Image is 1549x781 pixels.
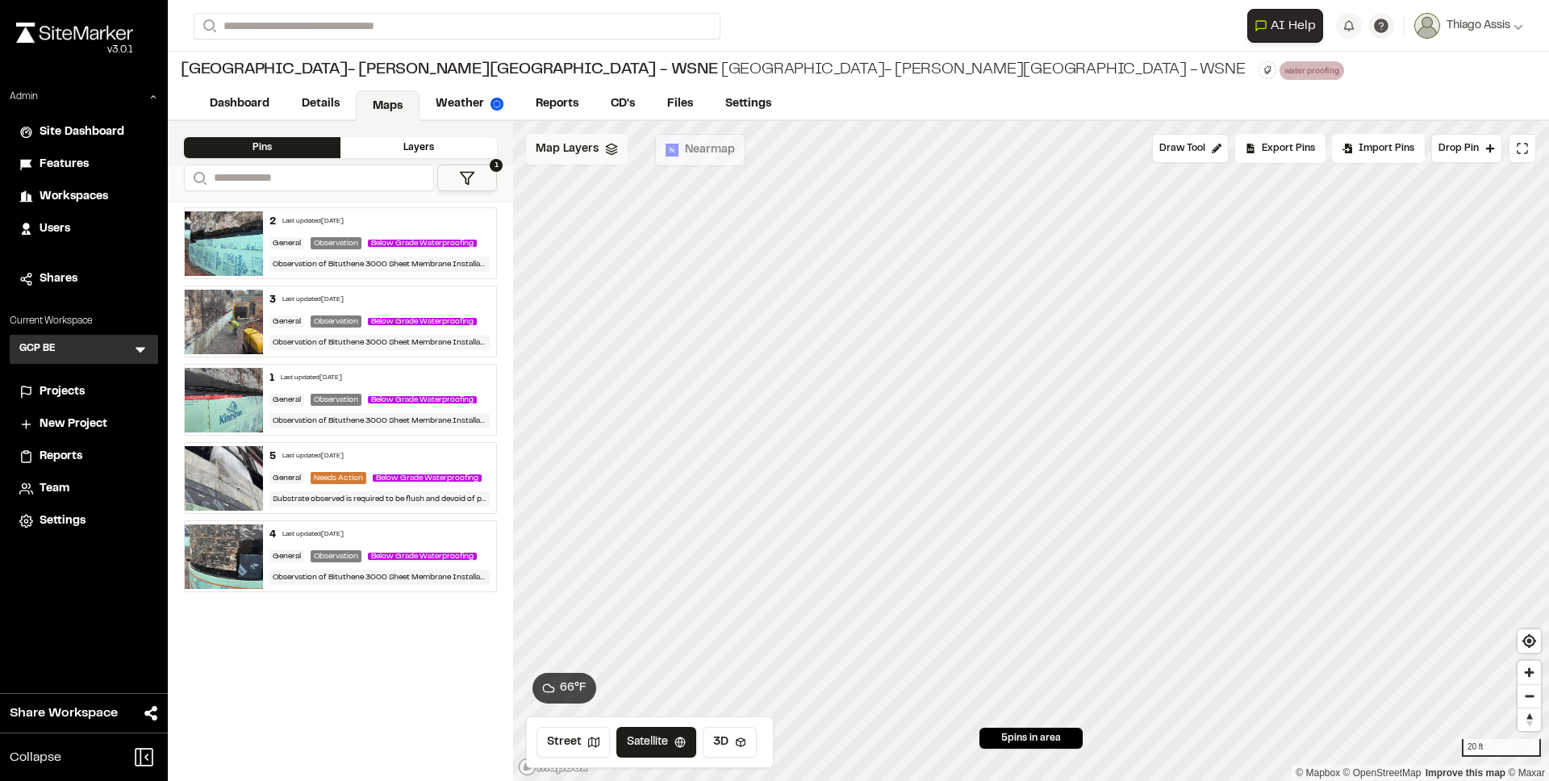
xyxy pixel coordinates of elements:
a: CD's [595,89,651,119]
button: 66°F [532,673,596,704]
button: Reset bearing to north [1518,708,1541,731]
button: Thiago Assis [1414,13,1523,39]
span: Settings [40,512,86,530]
button: Find my location [1518,629,1541,653]
a: Team [19,480,148,498]
div: Oh geez...please don't... [16,43,133,57]
button: Street [537,727,610,758]
div: Last updated [DATE] [282,295,344,305]
span: Import Pins [1359,141,1414,156]
div: 20 ft [1462,739,1541,757]
a: Settings [709,89,787,119]
span: Features [40,156,89,173]
a: Settings [19,512,148,530]
a: Features [19,156,148,173]
span: Users [40,220,70,238]
img: file [185,211,263,276]
span: 5 pins in area [1001,731,1061,745]
div: Observation of Bituthene 3000 Sheet Membrane Installation and backfill. Substrate is to be prepar... [269,335,491,350]
span: Nearmap [685,141,735,159]
div: General [269,472,304,484]
img: precipai.png [491,98,503,111]
div: [GEOGRAPHIC_DATA]- [PERSON_NAME][GEOGRAPHIC_DATA] - WSNE [181,58,1246,82]
div: Last updated [DATE] [282,217,344,227]
div: Import Pins into your project [1332,134,1425,163]
button: Edit Tags [1259,61,1276,79]
div: General [269,550,304,562]
span: Team [40,480,69,498]
button: Satellite [616,727,696,758]
div: 5 [269,449,276,464]
div: 2 [269,215,276,229]
span: Shares [40,270,77,288]
span: Export Pins [1262,141,1315,156]
a: Mapbox [1296,767,1340,779]
button: Draw Tool [1152,134,1229,163]
span: Below Grade Waterproofing [368,318,477,325]
button: Drop Pin [1431,134,1502,163]
a: New Project [19,416,148,433]
span: Below Grade Waterproofing [368,240,477,247]
a: Projects [19,383,148,401]
div: Observation [311,237,361,249]
div: 4 [269,528,276,542]
img: User [1414,13,1440,39]
button: Open AI Assistant [1247,9,1323,43]
div: Open AI Assistant [1247,9,1330,43]
button: Zoom in [1518,661,1541,684]
p: Admin [10,90,38,104]
a: Reports [19,448,148,466]
span: Thiago Assis [1447,17,1510,35]
p: Current Workspace [10,314,158,328]
span: Map Layers [536,140,599,158]
div: Layers [340,137,497,158]
a: Weather [420,89,520,119]
span: Below Grade Waterproofing [373,474,482,482]
div: Needs Action [311,472,366,484]
span: [GEOGRAPHIC_DATA]- [PERSON_NAME][GEOGRAPHIC_DATA] - WSNE [181,58,718,82]
div: Observation [311,394,361,406]
div: Last updated [DATE] [282,452,344,461]
span: Below Grade Waterproofing [368,553,477,560]
img: file [185,368,263,432]
div: General [269,315,304,328]
span: Reports [40,448,82,466]
a: Mapbox logo [518,758,589,776]
a: Users [19,220,148,238]
button: 1 [437,165,497,191]
span: New Project [40,416,107,433]
span: Below Grade Waterproofing [368,396,477,403]
a: Dashboard [194,89,286,119]
div: Observation of Bituthene 3000 Sheet Membrane Installation and backfill. Substrate is acceptable t... [269,413,491,428]
button: Search [194,13,223,40]
span: Collapse [10,748,61,767]
div: No pins available to export [1235,134,1326,163]
button: 3D [703,727,757,758]
div: Pins [184,137,340,158]
span: Projects [40,383,85,401]
span: Drop Pin [1438,141,1479,156]
div: Observation of Bituthene 3000 Sheet Membrane Installation. Substrate is acceptable to GCP publish... [269,570,491,585]
a: Site Dashboard [19,123,148,141]
img: file [185,524,263,589]
div: Observation [311,550,361,562]
div: Last updated [DATE] [282,530,344,540]
span: Zoom out [1518,685,1541,708]
div: Observation of Bituthene 3000 Sheet Membrane Installation. Substrate is acceptable to GCP publish... [269,257,491,272]
div: General [269,394,304,406]
a: Maxar [1508,767,1545,779]
span: 1 [490,159,503,172]
img: file [185,290,263,354]
div: Last updated [DATE] [281,374,342,383]
a: OpenStreetMap [1343,767,1422,779]
a: Workspaces [19,188,148,206]
a: Files [651,89,709,119]
h3: GCP BE [19,341,56,357]
a: Maps [356,90,420,121]
div: General [269,237,304,249]
div: 3 [269,293,276,307]
span: Draw Tool [1159,141,1205,156]
img: rebrand.png [16,23,133,43]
